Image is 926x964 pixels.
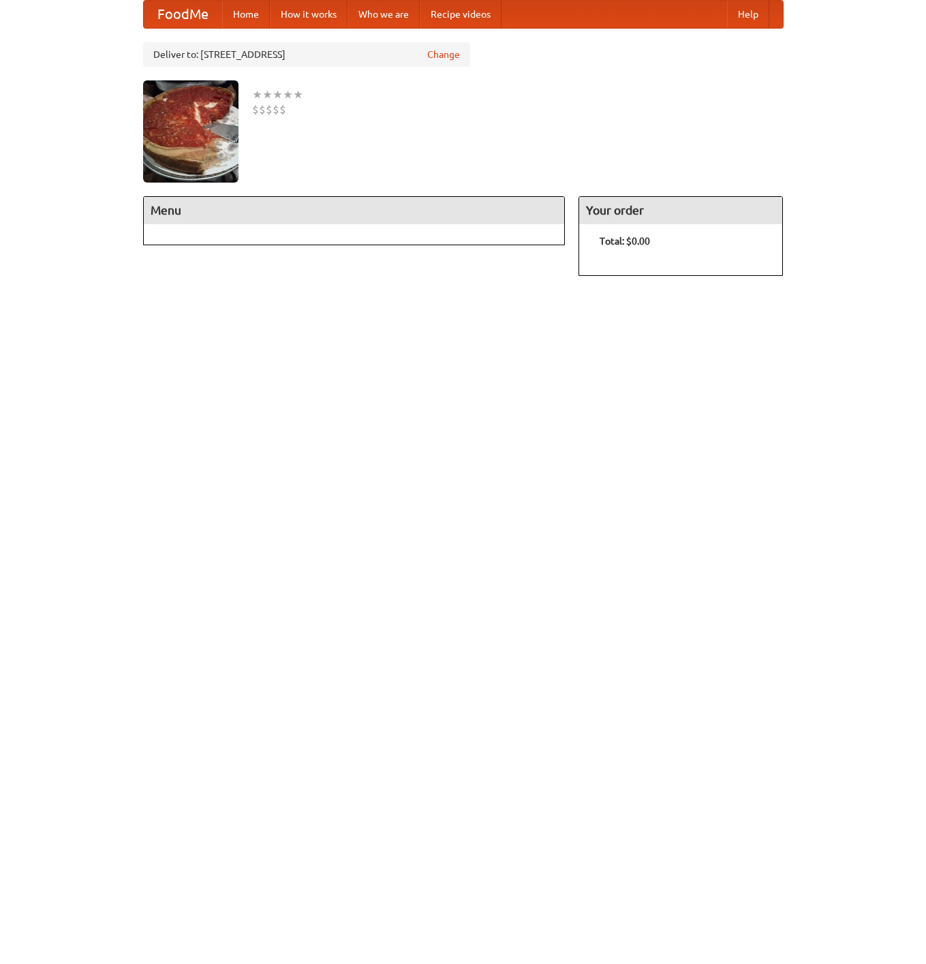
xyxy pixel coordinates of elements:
li: $ [273,102,279,117]
li: $ [279,102,286,117]
li: $ [266,102,273,117]
b: Total: $0.00 [600,236,650,247]
li: ★ [273,87,283,102]
a: Who we are [348,1,420,28]
li: $ [259,102,266,117]
li: $ [252,102,259,117]
h4: Your order [579,197,782,224]
li: ★ [262,87,273,102]
a: How it works [270,1,348,28]
li: ★ [283,87,293,102]
li: ★ [252,87,262,102]
a: Change [427,48,460,61]
a: Home [222,1,270,28]
a: FoodMe [144,1,222,28]
h4: Menu [144,197,565,224]
div: Deliver to: [STREET_ADDRESS] [143,42,470,67]
img: angular.jpg [143,80,238,183]
a: Help [727,1,769,28]
li: ★ [293,87,303,102]
a: Recipe videos [420,1,501,28]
